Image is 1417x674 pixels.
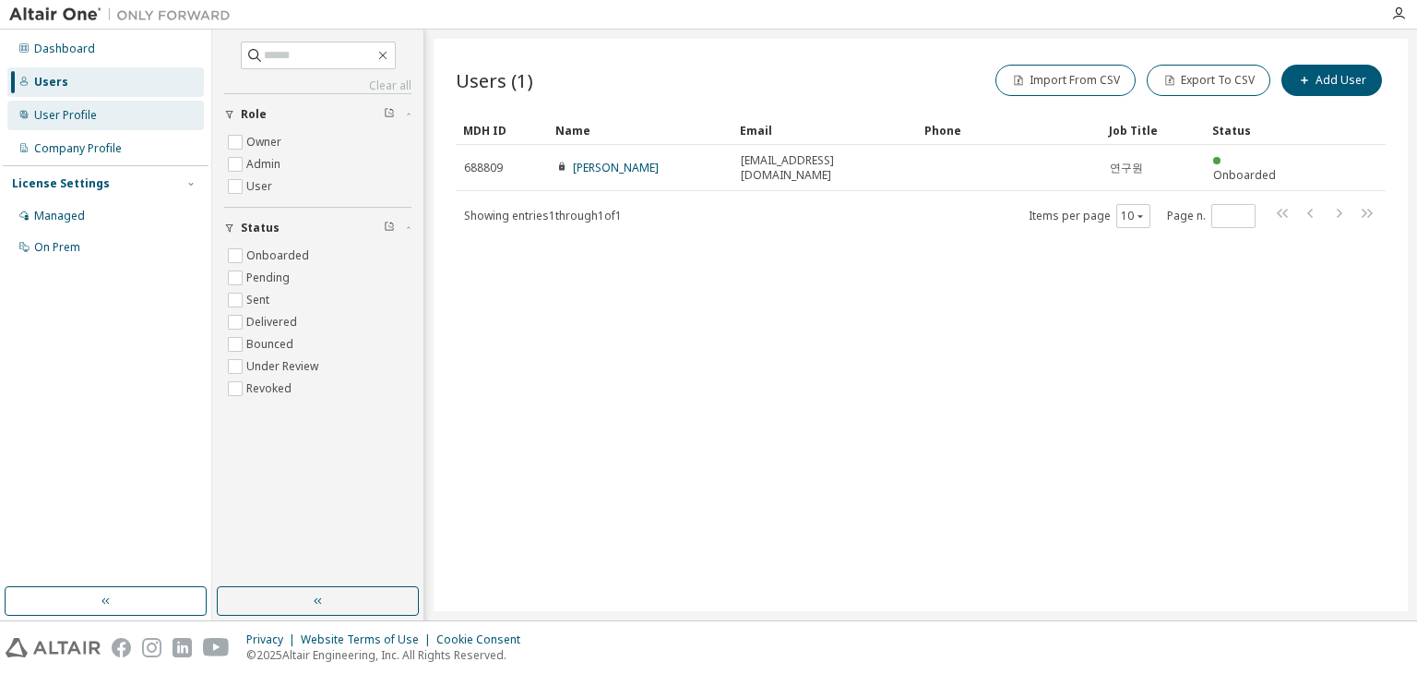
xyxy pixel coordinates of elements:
[6,638,101,657] img: altair_logo.svg
[34,141,122,156] div: Company Profile
[34,42,95,56] div: Dashboard
[1147,65,1270,96] button: Export To CSV
[384,107,395,122] span: Clear filter
[34,209,85,223] div: Managed
[555,115,725,145] div: Name
[456,67,533,93] span: Users (1)
[246,245,313,267] label: Onboarded
[142,638,161,657] img: instagram.svg
[1029,204,1150,228] span: Items per page
[34,75,68,90] div: Users
[995,65,1136,96] button: Import From CSV
[224,208,411,248] button: Status
[241,221,280,235] span: Status
[246,153,284,175] label: Admin
[1213,167,1276,183] span: Onboarded
[9,6,240,24] img: Altair One
[203,638,230,657] img: youtube.svg
[436,632,531,647] div: Cookie Consent
[246,289,273,311] label: Sent
[12,176,110,191] div: License Settings
[740,115,910,145] div: Email
[464,208,622,223] span: Showing entries 1 through 1 of 1
[224,78,411,93] a: Clear all
[301,632,436,647] div: Website Terms of Use
[741,153,909,183] span: [EMAIL_ADDRESS][DOMAIN_NAME]
[246,131,285,153] label: Owner
[463,115,541,145] div: MDH ID
[573,160,659,175] a: [PERSON_NAME]
[924,115,1094,145] div: Phone
[246,311,301,333] label: Delivered
[246,175,276,198] label: User
[384,221,395,235] span: Clear filter
[1281,65,1382,96] button: Add User
[246,378,295,400] label: Revoked
[1109,115,1197,145] div: Job Title
[224,94,411,135] button: Role
[246,333,297,355] label: Bounced
[241,107,267,122] span: Role
[1167,204,1256,228] span: Page n.
[246,267,293,289] label: Pending
[112,638,131,657] img: facebook.svg
[1110,161,1143,175] span: 연구원
[246,647,531,663] p: © 2025 Altair Engineering, Inc. All Rights Reserved.
[173,638,192,657] img: linkedin.svg
[1121,209,1146,223] button: 10
[34,240,80,255] div: On Prem
[246,355,322,378] label: Under Review
[1212,115,1290,145] div: Status
[34,108,97,123] div: User Profile
[464,161,503,175] span: 688809
[246,632,301,647] div: Privacy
